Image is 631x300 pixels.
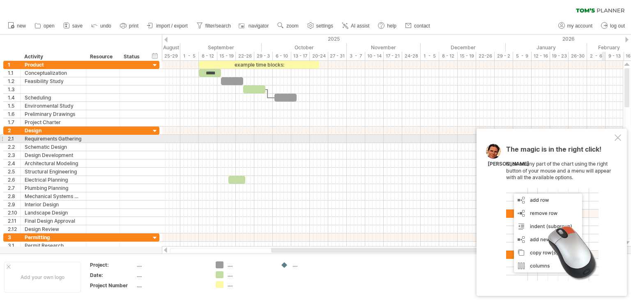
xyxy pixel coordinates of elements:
span: save [72,23,83,29]
div: .... [137,282,206,289]
div: Permit Research [25,242,82,249]
span: navigator [249,23,269,29]
div: 2.5 [8,168,20,175]
span: print [129,23,138,29]
div: .... [228,261,272,268]
div: 2.11 [8,217,20,225]
div: Interior Design [25,201,82,208]
div: 13 - 17 [291,52,310,60]
span: The magic is in the right click! [506,145,601,157]
div: Landscape Design [25,209,82,217]
span: open [44,23,55,29]
div: 25-29 [162,52,180,60]
div: [PERSON_NAME] [488,161,529,168]
div: 2.4 [8,159,20,167]
div: 8 - 12 [199,52,217,60]
div: 1.6 [8,110,20,118]
a: contact [403,21,433,31]
div: Environmental Study [25,102,82,110]
div: 2.10 [8,209,20,217]
div: 12 - 16 [532,52,550,60]
div: 3.1 [8,242,20,249]
div: Requirements Gathering [25,135,82,143]
div: 2.7 [8,184,20,192]
a: import / export [145,21,190,31]
div: example time blocks: [199,61,319,69]
div: 22-26 [236,52,254,60]
a: print [118,21,141,31]
div: Project: [90,261,135,268]
div: 1.2 [8,77,20,85]
div: 10 - 14 [365,52,384,60]
div: 1.5 [8,102,20,110]
a: AI assist [340,21,372,31]
div: Activity [24,53,81,61]
div: 2.3 [8,151,20,159]
div: 1.7 [8,118,20,126]
span: AI assist [351,23,369,29]
span: new [17,23,26,29]
div: Project Number [90,282,135,289]
div: Product [25,61,82,69]
div: 2.12 [8,225,20,233]
div: 19 - 23 [550,52,569,60]
div: 26-30 [569,52,587,60]
div: 8 - 12 [439,52,458,60]
a: settings [305,21,336,31]
span: import / export [156,23,188,29]
div: Final Design Approval [25,217,82,225]
div: Date: [90,272,135,279]
div: 5 - 9 [513,52,532,60]
div: .... [137,272,206,279]
span: zoom [286,23,298,29]
div: Conceptualization [25,69,82,77]
div: 1.4 [8,94,20,102]
div: Design [25,127,82,134]
div: 27 - 31 [328,52,347,60]
div: 2.2 [8,143,20,151]
div: 29 - 3 [254,52,273,60]
a: log out [599,21,627,31]
div: November 2025 [347,43,421,52]
a: undo [89,21,114,31]
div: 2.1 [8,135,20,143]
div: 1 - 5 [421,52,439,60]
div: Schematic Design [25,143,82,151]
span: log out [610,23,625,29]
span: filter/search [205,23,231,29]
div: .... [228,271,272,278]
div: .... [137,261,206,268]
div: Mechanical Systems Design [25,192,82,200]
div: 15 - 19 [217,52,236,60]
div: 6 - 10 [273,52,291,60]
a: new [6,21,28,31]
div: 1 - 5 [180,52,199,60]
div: 3 - 7 [347,52,365,60]
div: Structural Engineering [25,168,82,175]
div: 2 - 6 [587,52,606,60]
div: Electrical Planning [25,176,82,184]
span: settings [316,23,333,29]
div: Click on any part of the chart using the right button of your mouse and a menu will appear with a... [506,146,613,281]
div: .... [292,261,337,268]
div: 2.6 [8,176,20,184]
div: Resource [90,53,115,61]
div: Feasibility Study [25,77,82,85]
div: 1.3 [8,85,20,93]
div: 22-26 [476,52,495,60]
span: help [387,23,396,29]
div: September 2025 [180,43,262,52]
div: 24-28 [402,52,421,60]
div: Design Development [25,151,82,159]
div: October 2025 [262,43,347,52]
div: 2.8 [8,192,20,200]
div: Plumbing Planning [25,184,82,192]
a: filter/search [194,21,233,31]
div: 3 [8,233,20,241]
a: zoom [275,21,301,31]
a: save [61,21,85,31]
div: Status [124,53,142,61]
div: 1 [8,61,20,69]
div: Scheduling [25,94,82,102]
div: 29 - 2 [495,52,513,60]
